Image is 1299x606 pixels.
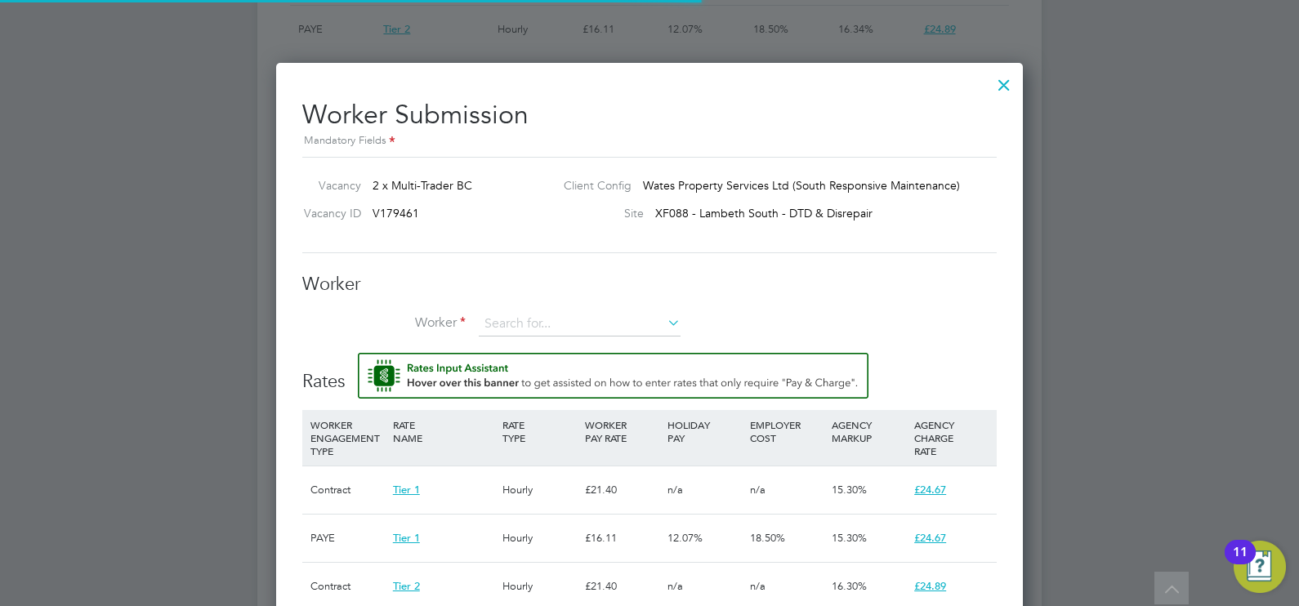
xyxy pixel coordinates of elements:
div: WORKER ENGAGEMENT TYPE [306,410,389,466]
label: Worker [302,314,466,332]
label: Vacancy ID [296,206,361,221]
span: 16.30% [832,579,867,593]
span: n/a [667,483,683,497]
div: AGENCY MARKUP [828,410,910,452]
span: Tier 2 [393,579,420,593]
button: Open Resource Center, 11 new notifications [1234,541,1286,593]
span: V179461 [373,206,419,221]
span: 2 x Multi-Trader BC [373,178,472,193]
span: £24.89 [914,579,946,593]
span: £24.67 [914,531,946,545]
div: HOLIDAY PAY [663,410,746,452]
div: £16.11 [581,515,663,562]
div: 11 [1233,552,1248,573]
button: Rate Assistant [358,353,868,399]
span: Tier 1 [393,531,420,545]
div: PAYE [306,515,389,562]
label: Site [551,206,644,221]
div: Hourly [498,515,581,562]
span: n/a [750,579,766,593]
h2: Worker Submission [302,86,997,150]
span: 15.30% [832,531,867,545]
div: RATE TYPE [498,410,581,452]
label: Vacancy [296,178,361,193]
span: 12.07% [667,531,703,545]
span: Wates Property Services Ltd (South Responsive Maintenance) [643,178,960,193]
span: £24.67 [914,483,946,497]
span: n/a [667,579,683,593]
span: n/a [750,483,766,497]
div: Hourly [498,466,581,514]
span: XF088 - Lambeth South - DTD & Disrepair [655,206,873,221]
div: RATE NAME [389,410,498,452]
span: 15.30% [832,483,867,497]
div: £21.40 [581,466,663,514]
span: 18.50% [750,531,785,545]
label: Client Config [551,178,632,193]
h3: Worker [302,273,997,296]
div: EMPLOYER COST [746,410,828,452]
span: Tier 1 [393,483,420,497]
div: Mandatory Fields [302,132,997,150]
h3: Rates [302,353,997,394]
input: Search for... [479,312,681,336]
div: Contract [306,466,389,514]
div: WORKER PAY RATE [581,410,663,452]
div: AGENCY CHARGE RATE [910,410,993,466]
